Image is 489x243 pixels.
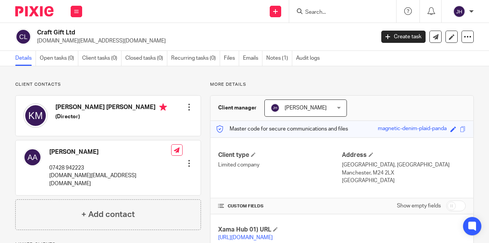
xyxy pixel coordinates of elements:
div: magnetic-denim-plaid-panda [378,125,447,134]
p: 07428 942223 [49,164,171,172]
a: Audit logs [296,51,324,66]
span: [PERSON_NAME] [285,105,327,111]
h4: Address [342,151,466,159]
a: Files [224,51,239,66]
h2: Craft Gift Ltd [37,29,303,37]
label: Show empty fields [397,202,441,210]
a: Details [15,51,36,66]
p: Manchester, M24 2LX [342,169,466,177]
p: Limited company [218,161,342,169]
img: svg%3E [23,148,42,166]
h4: Client type [218,151,342,159]
h4: CUSTOM FIELDS [218,203,342,209]
i: Primary [159,103,167,111]
p: [DOMAIN_NAME][EMAIL_ADDRESS][DOMAIN_NAME] [37,37,370,45]
a: [URL][DOMAIN_NAME] [218,235,273,240]
p: More details [210,82,474,88]
img: svg%3E [453,5,465,18]
img: svg%3E [270,103,280,113]
a: Client tasks (0) [82,51,121,66]
img: svg%3E [23,103,48,128]
a: Notes (1) [266,51,292,66]
img: Pixie [15,6,53,16]
a: Create task [381,31,426,43]
a: Closed tasks (0) [125,51,167,66]
h4: [PERSON_NAME] [49,148,171,156]
h5: (Director) [55,113,167,121]
a: Open tasks (0) [40,51,78,66]
p: [GEOGRAPHIC_DATA] [342,177,466,184]
p: Master code for secure communications and files [216,125,348,133]
p: [GEOGRAPHIC_DATA], [GEOGRAPHIC_DATA] [342,161,466,169]
a: Recurring tasks (0) [171,51,220,66]
h4: Xama Hub 01) URL [218,226,342,234]
h3: Client manager [218,104,257,112]
p: [DOMAIN_NAME][EMAIL_ADDRESS][DOMAIN_NAME] [49,172,171,188]
p: Client contacts [15,82,201,88]
h4: + Add contact [81,209,135,220]
img: svg%3E [15,29,31,45]
input: Search [304,9,373,16]
h4: [PERSON_NAME] [PERSON_NAME] [55,103,167,113]
a: Emails [243,51,262,66]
